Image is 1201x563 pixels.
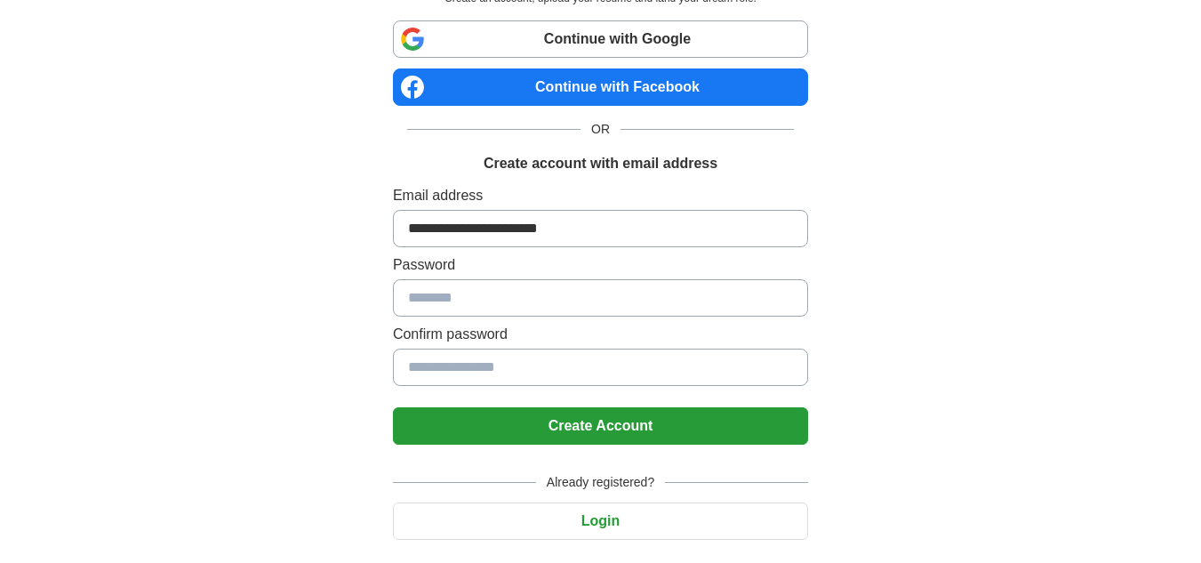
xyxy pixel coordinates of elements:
label: Confirm password [393,324,808,345]
a: Login [393,513,808,528]
a: Continue with Facebook [393,68,808,106]
span: OR [580,120,621,139]
button: Login [393,503,808,540]
label: Password [393,254,808,276]
h1: Create account with email address [484,153,717,174]
button: Create Account [393,407,808,445]
span: Already registered? [536,473,665,492]
label: Email address [393,185,808,206]
a: Continue with Google [393,20,808,58]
